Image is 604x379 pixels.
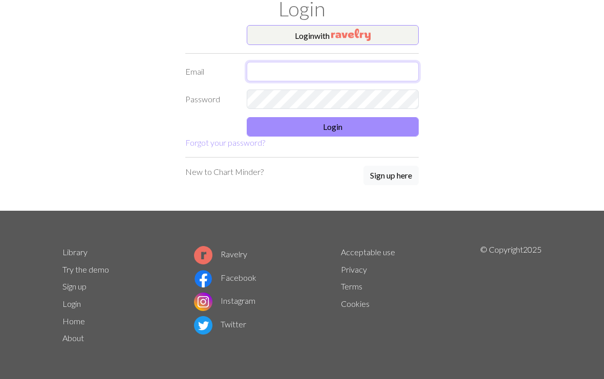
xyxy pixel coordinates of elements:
[179,90,241,109] label: Password
[341,247,395,257] a: Acceptable use
[194,270,212,288] img: Facebook logo
[62,299,81,308] a: Login
[194,296,255,305] a: Instagram
[341,264,367,274] a: Privacy
[185,138,265,147] a: Forgot your password?
[331,29,371,41] img: Ravelry
[179,62,241,81] label: Email
[194,273,256,282] a: Facebook
[194,316,212,335] img: Twitter logo
[341,281,362,291] a: Terms
[247,117,419,137] button: Login
[62,316,85,326] a: Home
[62,247,88,257] a: Library
[62,333,84,343] a: About
[247,25,419,46] button: Loginwith
[194,319,246,329] a: Twitter
[62,281,87,291] a: Sign up
[194,249,247,259] a: Ravelry
[62,264,109,274] a: Try the demo
[194,246,212,264] img: Ravelry logo
[185,166,264,178] p: New to Chart Minder?
[363,166,419,186] a: Sign up here
[194,293,212,311] img: Instagram logo
[480,243,542,347] p: © Copyright 2025
[363,166,419,185] button: Sign up here
[341,299,370,308] a: Cookies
